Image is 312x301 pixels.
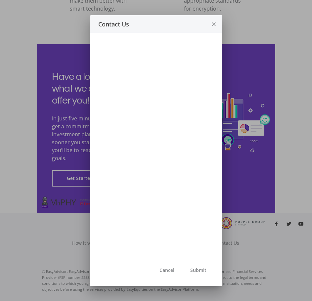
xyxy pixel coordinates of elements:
[182,262,214,278] button: Submit
[152,262,182,278] button: Cancel
[205,15,222,33] button: close
[90,19,205,28] div: Contact Us
[210,16,217,33] i: close
[90,15,222,286] ee-modal: Contact Us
